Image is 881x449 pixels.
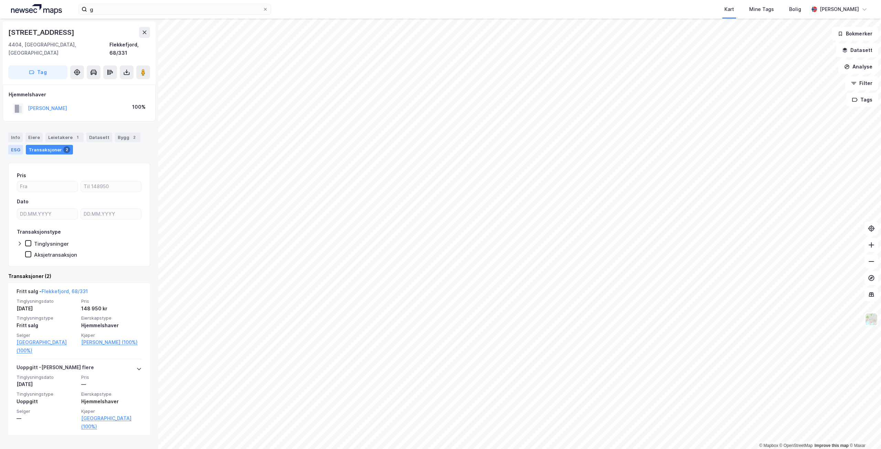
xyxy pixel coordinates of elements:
div: Mine Tags [749,5,774,13]
div: [STREET_ADDRESS] [8,27,76,38]
span: Tinglysningsdato [17,298,77,304]
div: 100% [132,103,146,111]
div: 2 [63,146,70,153]
div: Transaksjonstype [17,228,61,236]
button: Tag [8,65,67,79]
div: Transaksjoner (2) [8,272,150,280]
button: Datasett [836,43,878,57]
div: Bolig [789,5,801,13]
div: Info [8,132,23,142]
div: Hjemmelshaver [9,90,150,99]
button: Bokmerker [832,27,878,41]
span: Selger [17,408,77,414]
span: Kjøper [81,332,142,338]
div: — [17,414,77,423]
div: 1 [74,134,81,141]
div: Uoppgitt - [PERSON_NAME] flere [17,363,94,374]
div: Bygg [115,132,140,142]
span: Eierskapstype [81,391,142,397]
button: Tags [846,93,878,107]
div: Kontrollprogram for chat [847,416,881,449]
span: Tinglysningstype [17,391,77,397]
div: Flekkefjord, 68/331 [109,41,150,57]
span: Pris [81,298,142,304]
a: [PERSON_NAME] (100%) [81,338,142,346]
a: [GEOGRAPHIC_DATA] (100%) [17,338,77,355]
div: Hjemmelshaver [81,321,142,330]
a: Mapbox [759,443,778,448]
button: Filter [845,76,878,90]
span: Tinglysningsdato [17,374,77,380]
div: Kart [724,5,734,13]
span: Tinglysningstype [17,315,77,321]
a: Flekkefjord, 68/331 [42,288,88,294]
div: 4404, [GEOGRAPHIC_DATA], [GEOGRAPHIC_DATA] [8,41,109,57]
img: logo.a4113a55bc3d86da70a041830d287a7e.svg [11,4,62,14]
iframe: Chat Widget [847,416,881,449]
div: ESG [8,145,23,154]
div: Hjemmelshaver [81,397,142,406]
div: Aksjetransaksjon [34,252,77,258]
span: Kjøper [81,408,142,414]
input: Fra [17,181,77,192]
div: Pris [17,171,26,180]
input: DD.MM.YYYY [17,209,77,219]
div: [DATE] [17,304,77,313]
span: Eierskapstype [81,315,142,321]
div: [DATE] [17,380,77,388]
div: Uoppgitt [17,397,77,406]
div: Leietakere [45,132,84,142]
div: Fritt salg [17,321,77,330]
span: Pris [81,374,142,380]
div: 2 [131,134,138,141]
input: Søk på adresse, matrikkel, gårdeiere, leietakere eller personer [87,4,263,14]
img: Z [865,313,878,326]
a: OpenStreetMap [779,443,813,448]
a: Improve this map [815,443,849,448]
a: [GEOGRAPHIC_DATA] (100%) [81,414,142,431]
div: Transaksjoner [26,145,73,154]
input: DD.MM.YYYY [81,209,141,219]
div: — [81,380,142,388]
div: Dato [17,197,29,206]
div: Datasett [86,132,112,142]
div: Tinglysninger [34,240,69,247]
div: [PERSON_NAME] [820,5,859,13]
div: 148 950 kr [81,304,142,313]
div: Fritt salg - [17,287,88,298]
button: Analyse [838,60,878,74]
input: Til 148950 [81,181,141,192]
span: Selger [17,332,77,338]
div: Eiere [25,132,43,142]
